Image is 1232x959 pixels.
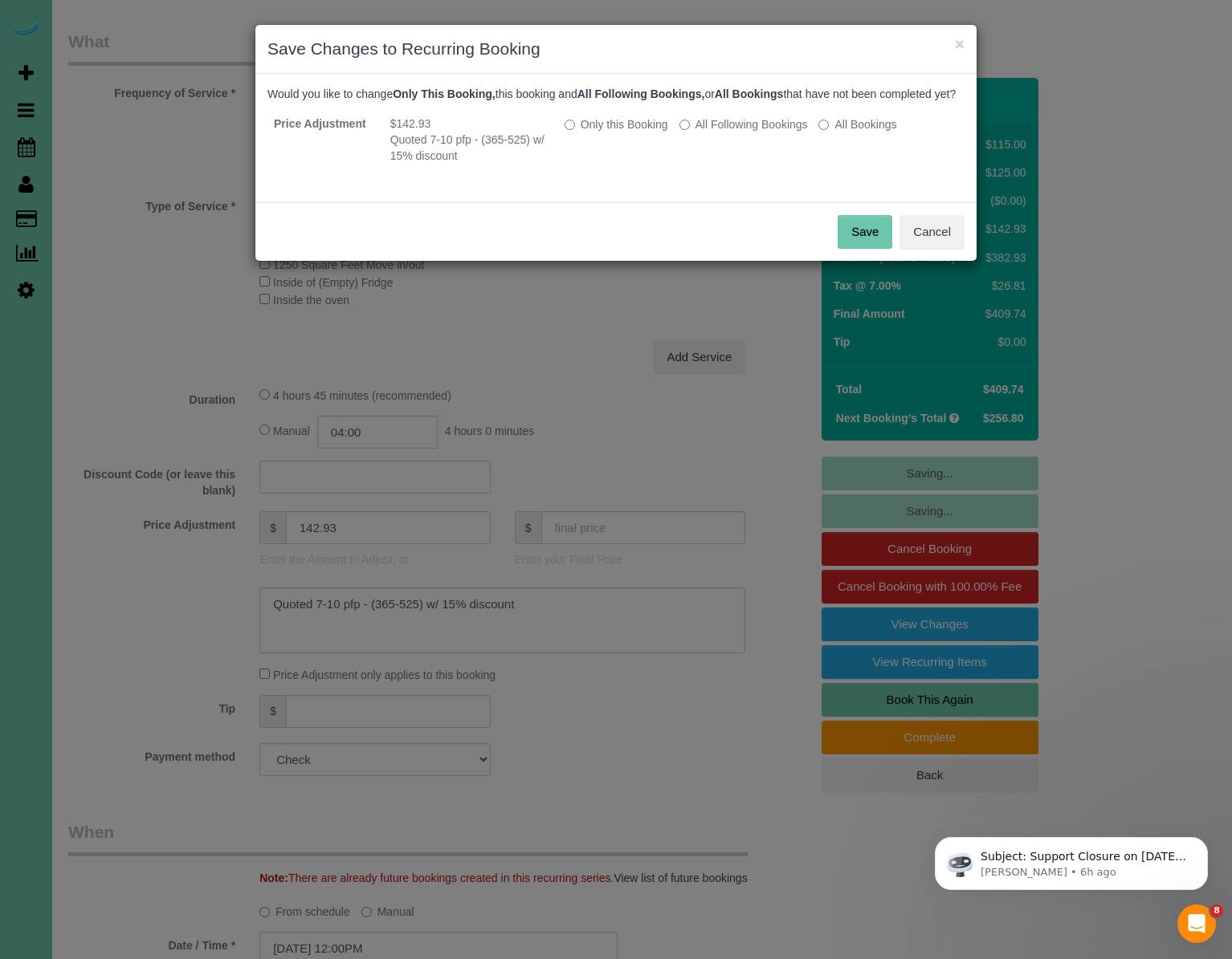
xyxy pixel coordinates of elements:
iframe: Intercom notifications message [911,803,1232,916]
p: Would you like to change this booking and or that have not been completed yet? [267,86,965,102]
button: × [955,35,965,52]
button: Cancel [900,215,965,249]
b: Only This Booking, [393,87,496,100]
b: All Following Bookings, [577,87,705,100]
input: All Bookings [818,120,829,130]
li: $142.93 [390,116,552,132]
b: All Bookings [715,87,784,100]
label: This and all the bookings after it will be changed. [679,116,808,132]
input: Only this Booking [565,120,575,130]
h3: Save Changes to Recurring Booking [267,37,965,61]
span: 8 [1210,904,1223,917]
label: All other bookings in the series will remain the same. [565,116,668,132]
button: Save [838,215,892,249]
li: Quoted 7-10 pfp - (365-525) w/ 15% discount [390,132,552,164]
strong: Price Adjustment [274,117,366,130]
label: All bookings that have not been completed yet will be changed. [818,116,896,132]
iframe: Intercom live chat [1177,904,1216,943]
input: All Following Bookings [679,120,690,130]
